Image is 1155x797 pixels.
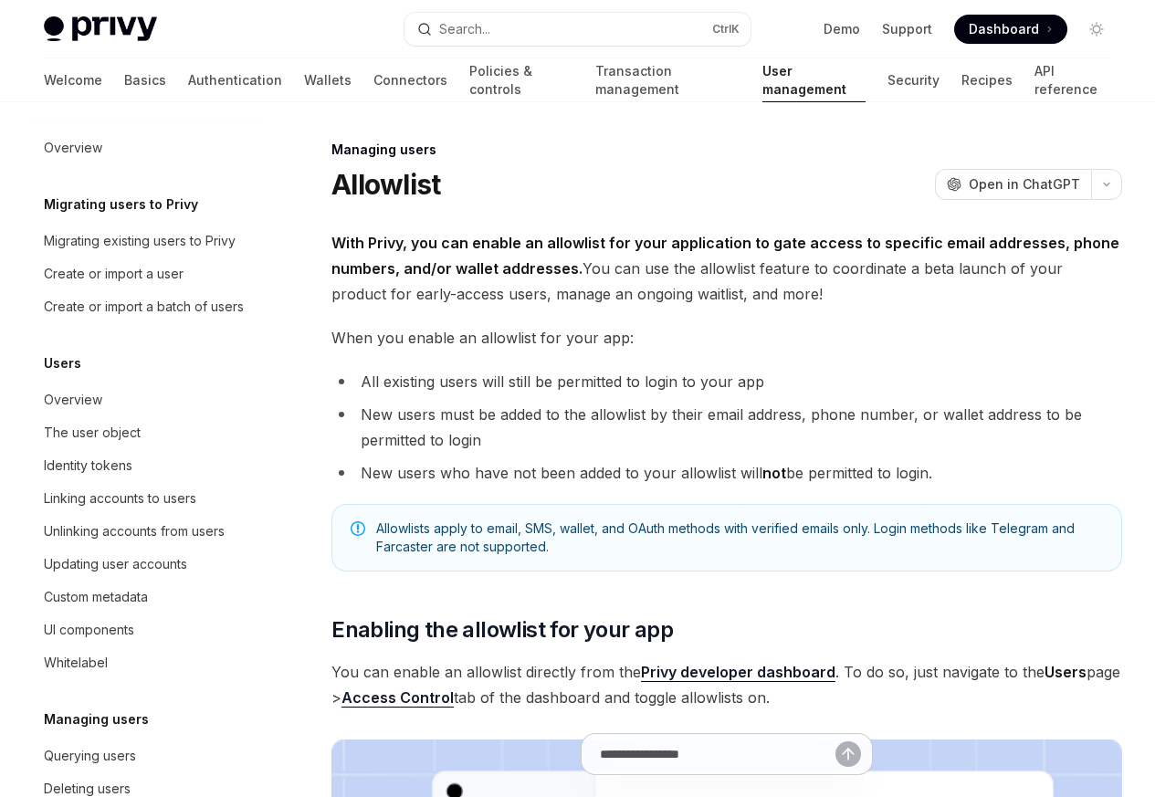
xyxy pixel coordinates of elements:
[600,734,835,774] input: Ask a question...
[29,515,263,548] a: Unlinking accounts from users
[44,137,102,159] div: Overview
[331,615,673,645] span: Enabling the allowlist for your app
[44,296,244,318] div: Create or import a batch of users
[331,234,1119,278] strong: With Privy, you can enable an allowlist for your application to gate access to specific email add...
[331,659,1122,710] span: You can enable an allowlist directly from the . To do so, just navigate to the page > tab of the ...
[331,325,1122,351] span: When you enable an allowlist for your app:
[44,352,81,374] h5: Users
[44,389,102,411] div: Overview
[969,20,1039,38] span: Dashboard
[44,263,184,285] div: Create or import a user
[44,586,148,608] div: Custom metadata
[376,519,1103,556] span: Allowlists apply to email, SMS, wallet, and OAuth methods with verified emails only. Login method...
[762,58,866,102] a: User management
[331,230,1122,307] span: You can use the allowlist feature to coordinate a beta launch of your product for early-access us...
[29,613,263,646] a: UI components
[887,58,940,102] a: Security
[44,194,198,215] h5: Migrating users to Privy
[44,708,149,730] h5: Managing users
[124,58,166,102] a: Basics
[188,58,282,102] a: Authentication
[29,290,263,323] a: Create or import a batch of users
[373,58,447,102] a: Connectors
[341,688,454,708] a: Access Control
[44,553,187,575] div: Updating user accounts
[44,422,141,444] div: The user object
[29,257,263,290] a: Create or import a user
[29,383,263,416] a: Overview
[29,581,263,613] a: Custom metadata
[44,745,136,767] div: Querying users
[29,225,263,257] a: Migrating existing users to Privy
[595,58,740,102] a: Transaction management
[1045,663,1087,681] strong: Users
[29,449,263,482] a: Identity tokens
[29,416,263,449] a: The user object
[404,13,751,46] button: Open search
[29,548,263,581] a: Updating user accounts
[331,402,1122,453] li: New users must be added to the allowlist by their email address, phone number, or wallet address ...
[1082,15,1111,44] button: Toggle dark mode
[44,58,102,102] a: Welcome
[304,58,352,102] a: Wallets
[331,141,1122,159] div: Managing users
[331,168,440,201] h1: Allowlist
[29,131,263,164] a: Overview
[44,230,236,252] div: Migrating existing users to Privy
[44,16,157,42] img: light logo
[44,652,108,674] div: Whitelabel
[29,482,263,515] a: Linking accounts to users
[439,18,490,40] div: Search...
[29,739,263,772] a: Querying users
[44,455,132,477] div: Identity tokens
[29,646,263,679] a: Whitelabel
[331,369,1122,394] li: All existing users will still be permitted to login to your app
[469,58,573,102] a: Policies & controls
[882,20,932,38] a: Support
[969,175,1080,194] span: Open in ChatGPT
[935,169,1091,200] button: Open in ChatGPT
[641,663,835,682] a: Privy developer dashboard
[44,520,225,542] div: Unlinking accounts from users
[1034,58,1111,102] a: API reference
[762,464,786,482] strong: not
[331,460,1122,486] li: New users who have not been added to your allowlist will be permitted to login.
[954,15,1067,44] a: Dashboard
[44,619,134,641] div: UI components
[835,741,861,767] button: Send message
[351,521,365,536] svg: Note
[712,22,740,37] span: Ctrl K
[824,20,860,38] a: Demo
[44,488,196,509] div: Linking accounts to users
[961,58,1013,102] a: Recipes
